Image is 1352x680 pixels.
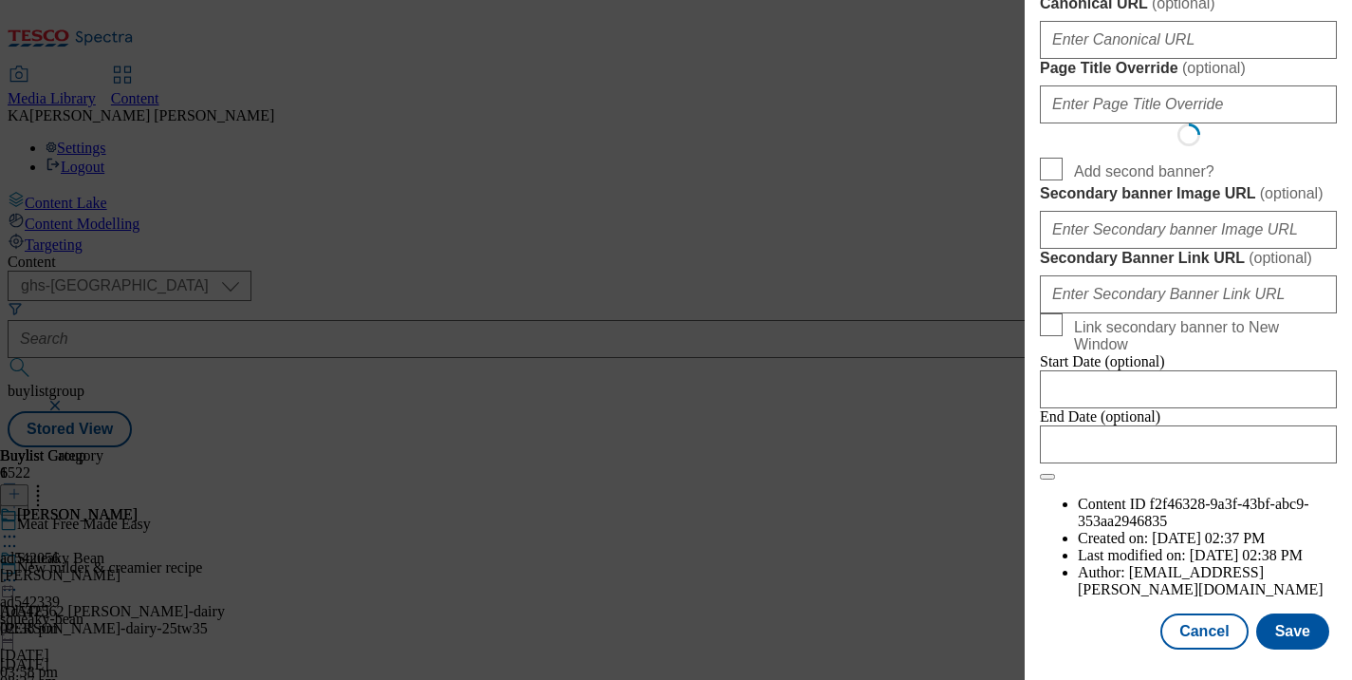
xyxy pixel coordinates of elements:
[1040,211,1337,249] input: Enter Secondary banner Image URL
[1160,614,1248,650] button: Cancel
[1074,319,1329,353] span: Link secondary banner to New Window
[1040,353,1165,369] span: Start Date (optional)
[1078,496,1337,530] li: Content ID
[1256,614,1329,650] button: Save
[1040,370,1337,408] input: Enter Date
[1078,564,1337,598] li: Author:
[1152,530,1265,546] span: [DATE] 02:37 PM
[1078,547,1337,564] li: Last modified on:
[1182,60,1246,76] span: ( optional )
[1249,250,1312,266] span: ( optional )
[1040,275,1337,313] input: Enter Secondary Banner Link URL
[1190,547,1303,563] span: [DATE] 02:38 PM
[1260,185,1324,201] span: ( optional )
[1040,408,1160,425] span: End Date (optional)
[1078,564,1324,597] span: [EMAIL_ADDRESS][PERSON_NAME][DOMAIN_NAME]
[1040,85,1337,123] input: Enter Page Title Override
[1040,425,1337,463] input: Enter Date
[1040,59,1337,78] label: Page Title Override
[1040,184,1337,203] label: Secondary banner Image URL
[1040,249,1337,268] label: Secondary Banner Link URL
[1078,530,1337,547] li: Created on:
[1040,21,1337,59] input: Enter Canonical URL
[1078,496,1308,529] span: f2f46328-9a3f-43bf-abc9-353aa2946835
[1074,163,1214,180] span: Add second banner?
